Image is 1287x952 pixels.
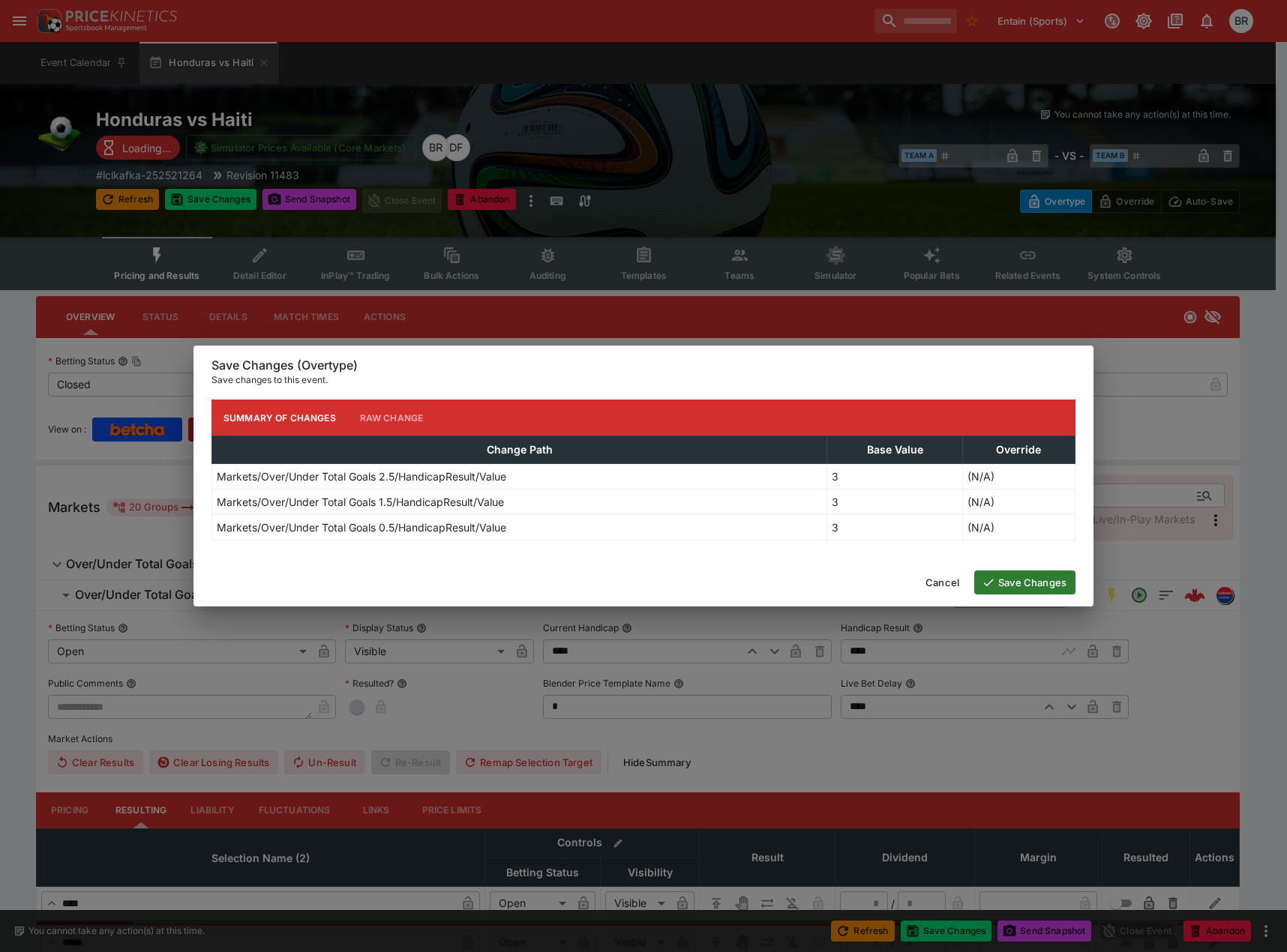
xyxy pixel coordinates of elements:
[827,515,963,540] td: 3
[962,464,1075,489] td: (N/A)
[827,464,963,489] td: 3
[827,436,963,464] th: Base Value
[212,436,827,464] th: Change Path
[962,489,1075,515] td: (N/A)
[962,436,1075,464] th: Override
[211,373,1075,388] p: Save changes to this event.
[974,570,1075,594] button: Save Changes
[211,400,348,436] button: Summary of Changes
[217,519,506,535] p: Markets/Over/Under Total Goals 0.5/HandicapResult/Value
[916,570,968,594] button: Cancel
[217,494,504,510] p: Markets/Over/Under Total Goals 1.5/HandicapResult/Value
[211,358,1075,373] h6: Save Changes (Overtype)
[217,469,506,484] p: Markets/Over/Under Total Goals 2.5/HandicapResult/Value
[827,489,963,515] td: 3
[962,515,1075,540] td: (N/A)
[348,400,436,436] button: Raw Change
